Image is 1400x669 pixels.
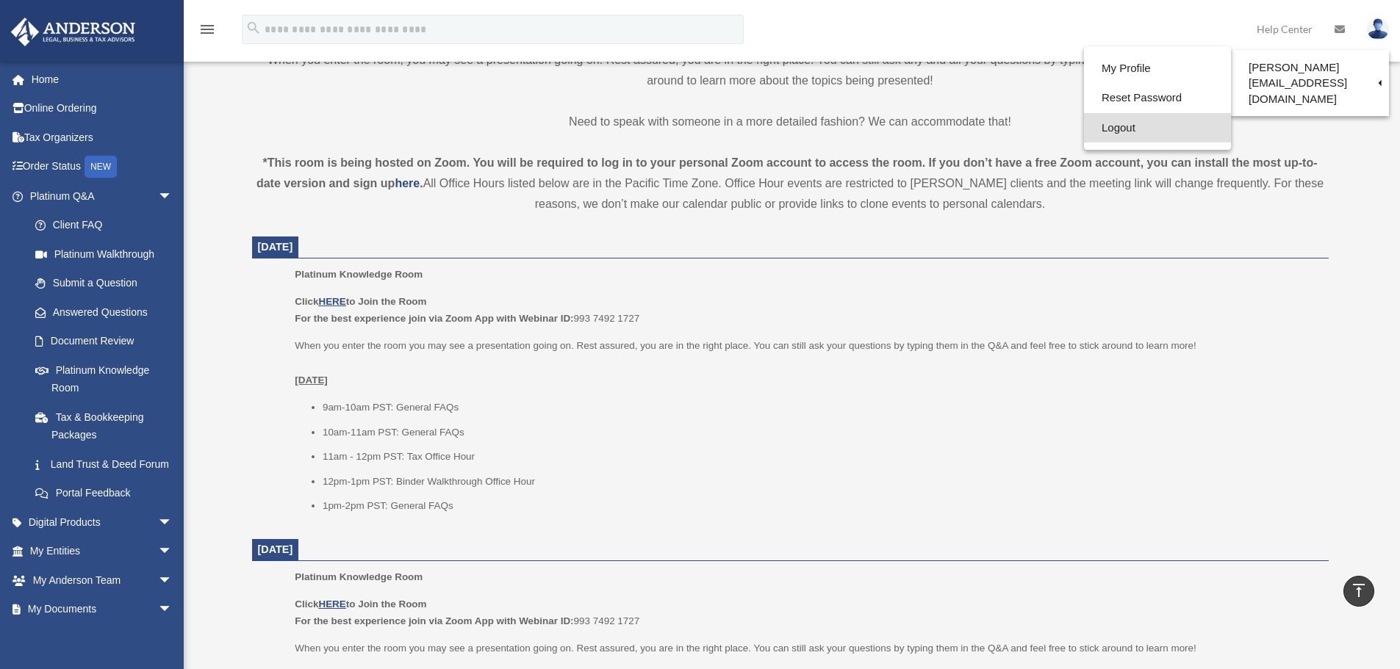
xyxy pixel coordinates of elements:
[252,153,1329,214] div: All Office Hours listed below are in the Pacific Time Zone. Office Hour events are restricted to ...
[158,537,187,567] span: arrow_drop_down
[10,537,195,566] a: My Entitiesarrow_drop_down
[295,571,423,582] span: Platinum Knowledge Room
[85,156,117,178] div: NEW
[21,449,195,479] a: Land Trust & Deed Forum
[10,595,195,624] a: My Documentsarrow_drop_down
[1084,54,1231,84] a: My Profile
[1084,83,1231,113] a: Reset Password
[21,327,195,356] a: Document Review
[318,599,345,610] a: HERE
[258,241,293,253] span: [DATE]
[21,211,195,240] a: Client FAQ
[1231,54,1389,112] a: [PERSON_NAME][EMAIL_ADDRESS][DOMAIN_NAME]
[323,473,1318,491] li: 12pm-1pm PST: Binder Walkthrough Office Hour
[252,50,1329,91] p: When you enter the room, you may see a presentation going on. Rest assured, you are in the right ...
[21,402,195,449] a: Tax & Bookkeeping Packages
[420,177,423,189] strong: .
[21,269,195,298] a: Submit a Question
[21,355,187,402] a: Platinum Knowledge Room
[252,112,1329,132] p: Need to speak with someone in a more detailed fashion? We can accommodate that!
[10,507,195,537] a: Digital Productsarrow_drop_down
[323,497,1318,515] li: 1pm-2pm PST: General FAQs
[7,18,140,46] img: Anderson Advisors Platinum Portal
[258,543,293,555] span: [DATE]
[295,293,1318,328] p: 993 7492 1727
[10,181,195,211] a: Platinum Q&Aarrow_drop_down
[295,599,426,610] b: Click to Join the Room
[245,20,262,36] i: search
[295,596,1318,630] p: 993 7492 1727
[158,181,187,211] span: arrow_drop_down
[295,296,426,307] b: Click to Join the Room
[158,507,187,538] span: arrow_drop_down
[198,21,216,38] i: menu
[323,448,1318,466] li: 11am - 12pm PST: Tax Office Hour
[21,479,195,508] a: Portal Feedback
[295,640,1318,657] p: When you enter the room you may see a presentation going on. Rest assured, you are in the right p...
[1350,582,1368,599] i: vertical_align_top
[295,269,423,280] span: Platinum Knowledge Room
[295,313,573,324] b: For the best experience join via Zoom App with Webinar ID:
[295,375,328,386] u: [DATE]
[10,65,195,94] a: Home
[1367,18,1389,40] img: User Pic
[10,152,195,182] a: Order StatusNEW
[318,296,345,307] a: HERE
[256,156,1318,189] strong: *This room is being hosted on Zoom. You will be required to log in to your personal Zoom account ...
[158,565,187,596] span: arrow_drop_down
[198,26,216,38] a: menu
[1343,576,1374,607] a: vertical_align_top
[10,123,195,152] a: Tax Organizers
[158,595,187,625] span: arrow_drop_down
[21,297,195,327] a: Answered Questions
[295,337,1318,389] p: When you enter the room you may see a presentation going on. Rest assured, you are in the right p...
[323,424,1318,441] li: 10am-11am PST: General FAQs
[21,239,195,269] a: Platinum Walkthrough
[10,565,195,595] a: My Anderson Teamarrow_drop_down
[1084,113,1231,143] a: Logout
[295,615,573,626] b: For the best experience join via Zoom App with Webinar ID:
[395,177,420,189] a: here
[10,94,195,123] a: Online Ordering
[323,399,1318,416] li: 9am-10am PST: General FAQs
